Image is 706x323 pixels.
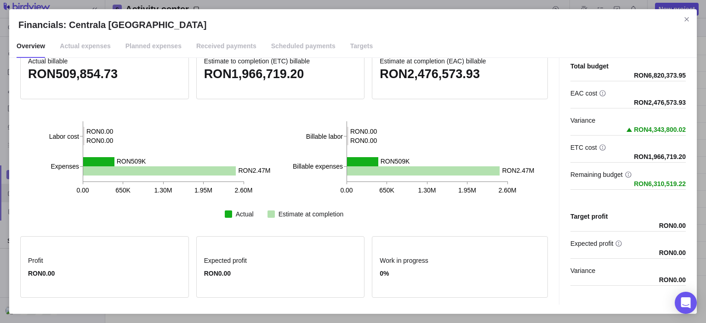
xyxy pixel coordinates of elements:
[380,67,480,81] span: RON2,476,573.93
[86,137,114,144] text: RON0.00
[659,275,686,284] span: RON0.00
[570,239,613,248] span: Expected profit
[380,57,540,66] span: Estimate at completion (EAC) billable
[117,158,146,165] text: RON509K
[379,187,394,194] text: 650K
[51,163,79,170] tspan: Expenses
[659,248,686,257] span: RON0.00
[625,171,632,178] svg: info-description
[659,221,686,230] span: RON0.00
[499,187,517,194] text: 2.60M
[154,187,172,194] text: 1.30M
[115,187,131,194] text: 650K
[599,144,606,151] svg: info-description
[293,163,343,170] tspan: Billable expenses
[18,18,688,31] h2: Financials: Centrala Slobozia
[60,35,111,58] span: Actual expenses
[194,187,212,194] text: 1.95M
[49,133,79,140] tspan: Labor cost
[350,137,377,144] text: RON0.00
[235,187,253,194] text: 2.60M
[381,158,410,165] text: RON509K
[570,266,595,275] span: Variance
[680,13,693,26] span: Close
[634,152,686,161] span: RON1,966,719.20
[271,35,336,58] span: Scheduled payments
[28,270,55,277] span: RON0.00
[125,35,182,58] span: Planned expenses
[599,90,606,97] svg: info-description
[306,133,343,140] tspan: Billable labor
[634,179,686,188] span: RON6,310,519.22
[204,270,231,277] span: RON0.00
[204,256,357,265] span: Expected profit
[615,240,622,247] svg: info-description
[380,256,540,265] span: Work in progress
[196,35,256,58] span: Received payments
[570,143,597,152] span: ETC cost
[204,67,304,81] span: RON1,966,719.20
[350,35,373,58] span: Targets
[570,62,609,71] span: Total budget
[570,212,608,221] span: Target profit
[76,187,89,194] text: 0.00
[236,210,254,219] div: Actual
[28,67,118,81] span: RON509,854.73
[380,270,389,277] span: 0%
[634,71,686,80] span: RON6,820,373.95
[17,35,45,58] span: Overview
[458,187,476,194] text: 1.95M
[350,128,377,135] text: RON0.00
[9,9,697,314] div: Financials: Centrala Slobozia
[86,128,114,135] text: RON0.00
[279,210,344,219] div: Estimate at completion
[570,116,595,125] span: Variance
[570,89,597,98] span: EAC cost
[570,170,623,179] span: Remaining budget
[418,187,436,194] text: 1.30M
[28,57,181,66] span: Actual billable
[634,98,686,107] span: RON2,476,573.93
[675,292,697,314] div: Open Intercom Messenger
[634,125,686,134] span: RON4,343,800.02
[28,256,181,265] span: Profit
[340,187,353,194] text: 0.00
[238,167,270,174] text: RON2.47M
[204,57,357,66] span: Estimate to completion (ETC) billable
[502,167,534,174] text: RON2.47M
